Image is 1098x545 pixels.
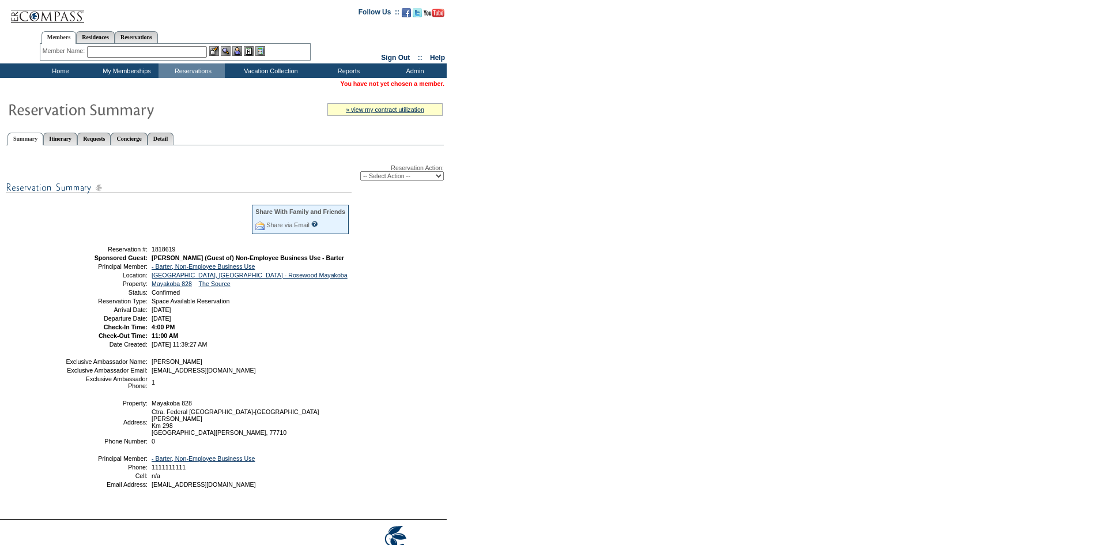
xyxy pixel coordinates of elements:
strong: Check-Out Time: [99,332,148,339]
img: b_edit.gif [209,46,219,56]
a: Share via Email [266,221,310,228]
td: Principal Member: [65,263,148,270]
span: Space Available Reservation [152,298,229,305]
strong: Check-In Time: [104,324,148,330]
td: My Memberships [92,63,159,78]
span: 4:00 PM [152,324,175,330]
a: The Source [199,280,231,287]
div: Share With Family and Friends [255,208,345,215]
img: Follow us on Twitter [413,8,422,17]
span: Confirmed [152,289,180,296]
td: Phone Number: [65,438,148,445]
span: [PERSON_NAME] (Guest of) Non-Employee Business Use - Barter [152,254,344,261]
strong: Sponsored Guest: [95,254,148,261]
td: Location: [65,272,148,279]
a: Help [430,54,445,62]
span: You have not yet chosen a member. [341,80,444,87]
span: [DATE] [152,306,171,313]
td: Address: [65,408,148,436]
img: View [221,46,231,56]
td: Follow Us :: [359,7,399,21]
div: Reservation Action: [6,164,444,181]
td: Admin [380,63,447,78]
span: [PERSON_NAME] [152,358,202,365]
input: What is this? [311,221,318,227]
a: Sign Out [381,54,410,62]
td: Cell: [65,472,148,479]
a: Follow us on Twitter [413,12,422,18]
a: Summary [7,133,43,145]
img: subTtlResSummary.gif [6,181,352,195]
a: Requests [77,133,111,145]
td: Reports [314,63,380,78]
td: Exclusive Ambassador Name: [65,358,148,365]
td: Principal Member: [65,455,148,462]
img: Reservaton Summary [7,97,238,121]
a: Become our fan on Facebook [402,12,411,18]
span: [DATE] 11:39:27 AM [152,341,207,348]
span: Ctra. Federal [GEOGRAPHIC_DATA]-[GEOGRAPHIC_DATA][PERSON_NAME] Km 298 [GEOGRAPHIC_DATA][PERSON_NA... [152,408,319,436]
img: Subscribe to our YouTube Channel [424,9,444,17]
td: Property: [65,400,148,407]
span: [EMAIL_ADDRESS][DOMAIN_NAME] [152,481,256,488]
a: Mayakoba 828 [152,280,192,287]
td: Vacation Collection [225,63,314,78]
span: 1818619 [152,246,176,253]
span: [DATE] [152,315,171,322]
td: Email Address: [65,481,148,488]
span: [EMAIL_ADDRESS][DOMAIN_NAME] [152,367,256,374]
span: 1 [152,379,155,386]
td: Departure Date: [65,315,148,322]
a: - Barter, Non-Employee Business Use [152,455,255,462]
td: Arrival Date: [65,306,148,313]
a: [GEOGRAPHIC_DATA], [GEOGRAPHIC_DATA] - Rosewood Mayakoba [152,272,348,279]
td: Home [26,63,92,78]
span: :: [418,54,422,62]
a: Residences [76,31,115,43]
span: 11:00 AM [152,332,178,339]
td: Status: [65,289,148,296]
a: Concierge [111,133,147,145]
td: Exclusive Ambassador Phone: [65,375,148,389]
span: 1111111111 [152,464,186,471]
span: Mayakoba 828 [152,400,192,407]
img: Reservations [244,46,254,56]
a: Reservations [115,31,158,43]
td: Reservation Type: [65,298,148,305]
img: Become our fan on Facebook [402,8,411,17]
td: Property: [65,280,148,287]
img: b_calculator.gif [255,46,265,56]
a: » view my contract utilization [346,106,424,113]
a: Itinerary [43,133,77,145]
td: Date Created: [65,341,148,348]
td: Reservations [159,63,225,78]
a: - Barter, Non-Employee Business Use [152,263,255,270]
td: Reservation #: [65,246,148,253]
img: Impersonate [232,46,242,56]
a: Detail [148,133,174,145]
a: Members [41,31,77,44]
span: n/a [152,472,160,479]
td: Exclusive Ambassador Email: [65,367,148,374]
a: Subscribe to our YouTube Channel [424,12,444,18]
div: Member Name: [43,46,87,56]
span: 0 [152,438,155,445]
td: Phone: [65,464,148,471]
